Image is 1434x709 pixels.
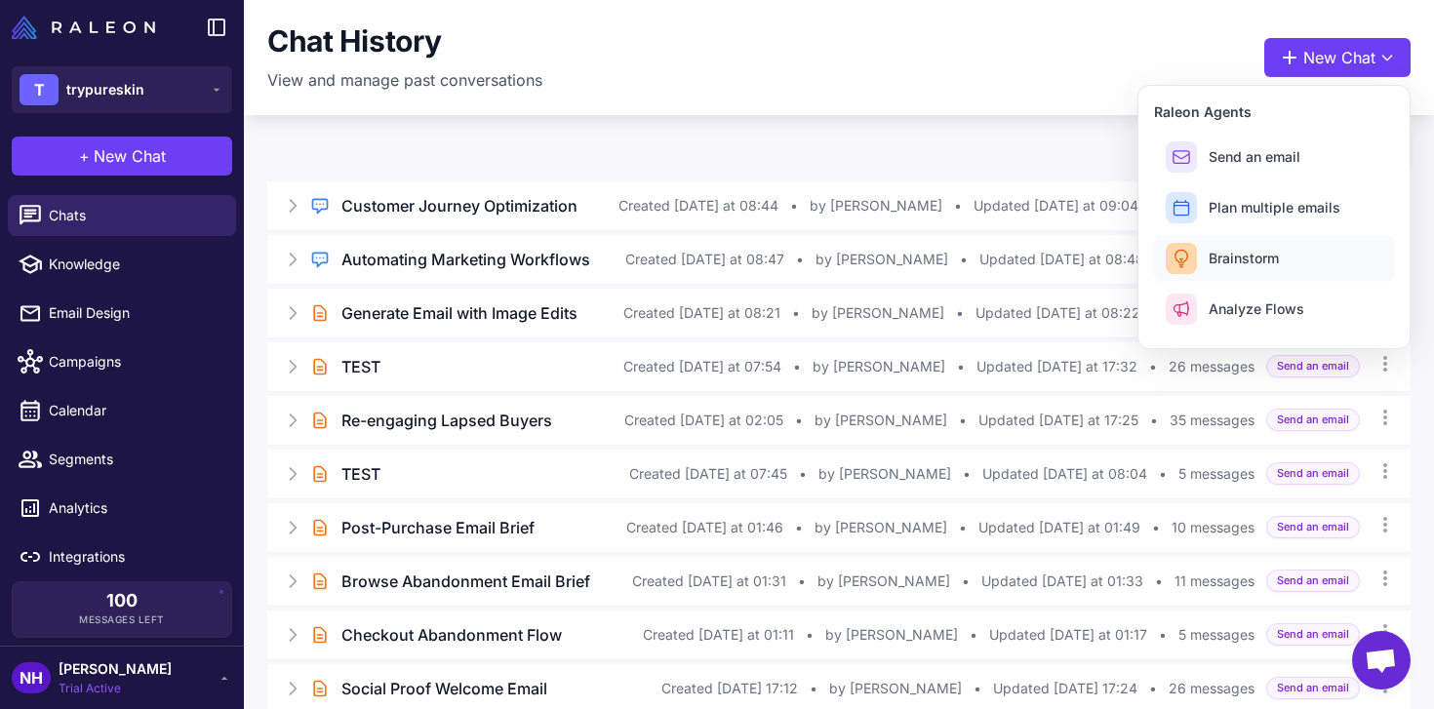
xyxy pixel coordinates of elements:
span: Email Design [49,302,220,324]
a: Calendar [8,390,236,431]
span: Send an email [1209,146,1300,167]
h3: Social Proof Welcome Email [341,677,547,700]
span: Updated [DATE] at 08:04 [982,463,1147,485]
span: 5 messages [1178,463,1255,485]
span: Send an email [1266,462,1360,485]
span: • [1149,678,1157,699]
span: Send an email [1266,516,1360,538]
span: + [79,144,90,168]
h3: Post-Purchase Email Brief [341,516,535,539]
span: Updated [DATE] at 01:17 [989,624,1147,646]
span: Created [DATE] at 01:11 [643,624,794,646]
span: by [PERSON_NAME] [815,410,947,431]
span: by [PERSON_NAME] [812,302,944,324]
span: • [1159,624,1167,646]
span: • [796,249,804,270]
span: 11 messages [1175,571,1255,592]
span: Created [DATE] at 01:46 [626,517,783,538]
span: Trial Active [59,680,172,697]
span: • [963,463,971,485]
span: by [PERSON_NAME] [825,624,958,646]
span: Segments [49,449,220,470]
span: by [PERSON_NAME] [813,356,945,377]
span: 26 messages [1169,678,1255,699]
a: Email Design [8,293,236,334]
a: Chats [8,195,236,236]
span: Created [DATE] at 08:47 [625,249,784,270]
span: by [PERSON_NAME] [815,517,947,538]
span: Send an email [1266,623,1360,646]
span: • [793,356,801,377]
span: • [792,302,800,324]
span: by [PERSON_NAME] [817,571,950,592]
button: +New Chat [12,137,232,176]
div: T [20,74,59,105]
span: 10 messages [1172,517,1255,538]
span: 5 messages [1178,624,1255,646]
span: Plan multiple emails [1209,197,1340,217]
span: • [806,624,814,646]
span: • [1150,410,1158,431]
span: [PERSON_NAME] [59,658,172,680]
span: Send an email [1266,570,1360,592]
span: Campaigns [49,351,220,373]
span: Send an email [1266,409,1360,431]
span: • [790,195,798,217]
span: Updated [DATE] at 01:33 [981,571,1143,592]
span: Updated [DATE] at 01:49 [978,517,1140,538]
span: Send an email [1266,355,1360,377]
a: Knowledge [8,244,236,285]
a: Analytics [8,488,236,529]
span: by [PERSON_NAME] [829,678,962,699]
span: • [1152,517,1160,538]
span: • [954,195,962,217]
h3: Checkout Abandonment Flow [341,623,562,647]
span: • [798,571,806,592]
span: Updated [DATE] at 08:48 [979,249,1144,270]
span: • [956,302,964,324]
span: • [959,410,967,431]
span: Integrations [49,546,220,568]
span: • [1149,356,1157,377]
a: Integrations [8,536,236,577]
span: • [960,249,968,270]
span: Brainstorm [1209,248,1279,268]
span: Created [DATE] at 07:54 [623,356,781,377]
span: • [795,410,803,431]
span: • [799,463,807,485]
span: Messages Left [79,612,165,627]
p: View and manage past conversations [267,68,542,92]
button: Analyze Flows [1154,286,1394,333]
h3: Raleon Agents [1154,101,1394,122]
span: Updated [DATE] at 17:32 [976,356,1137,377]
span: 35 messages [1170,410,1255,431]
h3: Customer Journey Optimization [341,194,578,217]
button: Plan multiple emails [1154,184,1394,231]
div: Open chat [1352,631,1411,689]
span: • [957,356,965,377]
h1: Chat History [267,23,441,60]
button: Brainstorm [1154,235,1394,282]
span: Created [DATE] at 08:21 [623,302,780,324]
span: Analyze Flows [1209,298,1304,319]
span: • [1155,571,1163,592]
span: • [810,678,817,699]
span: 26 messages [1169,356,1255,377]
span: • [974,678,981,699]
h3: Re-engaging Lapsed Buyers [341,409,552,432]
div: NH [12,662,51,693]
span: Updated [DATE] 17:24 [993,678,1137,699]
span: Send an email [1266,677,1360,699]
span: Updated [DATE] at 09:04 [974,195,1138,217]
span: trypureskin [66,79,144,100]
span: • [795,517,803,538]
img: Raleon Logo [12,16,155,39]
span: Created [DATE] at 08:44 [618,195,778,217]
span: Analytics [49,497,220,519]
span: by [PERSON_NAME] [810,195,942,217]
h3: Generate Email with Image Edits [341,301,578,325]
span: • [962,571,970,592]
span: Calendar [49,400,220,421]
span: • [970,624,977,646]
span: New Chat [94,144,166,168]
